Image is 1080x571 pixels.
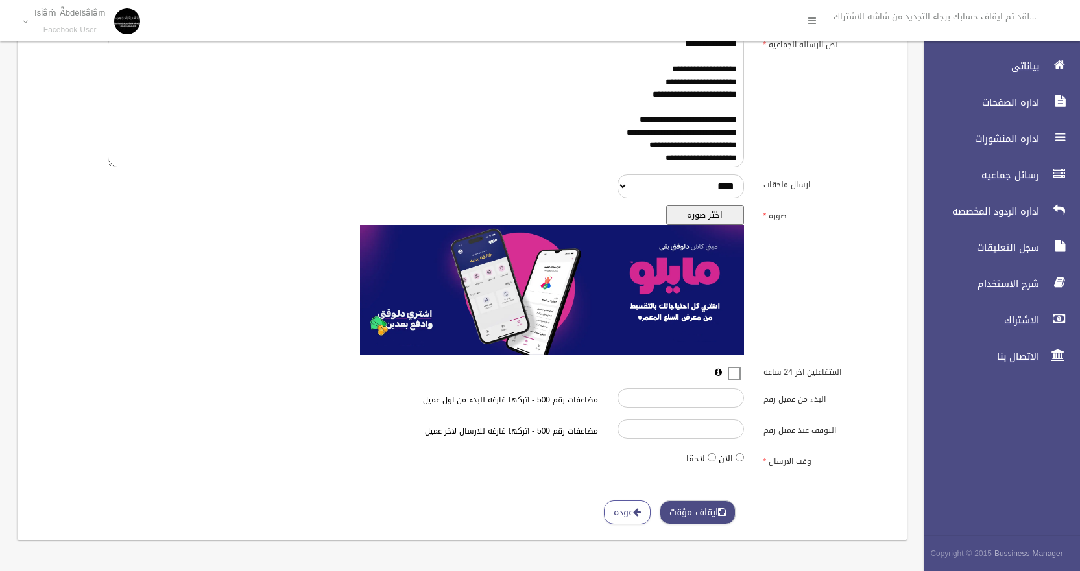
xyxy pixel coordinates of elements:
[660,500,736,524] button: ايقاف مؤقت
[34,8,105,17] p: Iŝĺắṁ Ẫbdëlŝắlắm
[754,450,900,469] label: وقت الارسال
[754,362,900,380] label: المتفاعلين اخر 24 ساعه
[930,546,992,561] span: Copyright © 2015
[913,342,1080,371] a: الاتصال بنا
[754,205,900,224] label: صوره
[604,500,651,524] a: عوده
[254,396,598,404] h6: مضاعفات رقم 500 - اتركها فارغه للبدء من اول عميل
[254,427,598,436] h6: مضاعفات رقم 500 - اتركها فارغه للارسال لاخر عميل
[913,169,1043,181] span: رسائل جماعيه
[360,225,744,355] img: معاينه الصوره
[754,419,900,437] label: التوقف عند عميل رقم
[913,350,1043,363] span: الاتصال بنا
[913,52,1080,80] a: بياناتى
[666,205,744,225] button: اختر صوره
[913,205,1043,218] span: اداره الردود المخصصه
[913,314,1043,327] span: الاشتراك
[913,60,1043,73] span: بياناتى
[34,25,105,35] small: Facebook User
[719,451,733,467] label: الان
[754,174,900,192] label: ارسال ملحقات
[686,451,705,467] label: لاحقا
[913,233,1080,262] a: سجل التعليقات
[994,546,1063,561] strong: Bussiness Manager
[913,277,1043,290] span: شرح الاستخدام
[913,96,1043,109] span: اداره الصفحات
[913,132,1043,145] span: اداره المنشورات
[754,388,900,406] label: البدء من عميل رقم
[913,124,1080,153] a: اداره المنشورات
[913,197,1080,226] a: اداره الردود المخصصه
[913,241,1043,254] span: سجل التعليقات
[913,270,1080,298] a: شرح الاستخدام
[913,306,1080,334] a: الاشتراك
[913,161,1080,189] a: رسائل جماعيه
[913,88,1080,117] a: اداره الصفحات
